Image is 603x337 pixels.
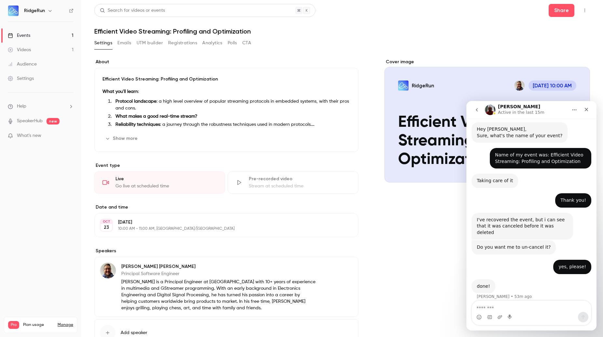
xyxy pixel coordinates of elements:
section: Cover image [384,59,590,183]
button: UTM builder [137,38,163,48]
div: Pre-recorded videoStream at scheduled time [228,171,358,194]
label: Speakers [94,248,358,254]
div: Audience [8,61,37,67]
span: new [47,118,60,125]
p: [PERSON_NAME] is a Principal Engineer at [GEOGRAPHIC_DATA] with 10+ years of experience in multim... [121,279,316,311]
h1: Efficient Video Streaming: Profiling and Optimization [94,27,590,35]
li: : a journey through the robustness techniques used in modern protocols. [113,121,350,128]
button: Share [549,4,574,17]
div: Videos [8,47,31,53]
span: Pro [8,321,19,329]
div: LiveGo live at scheduled time [94,171,225,194]
div: Michael Grüner[PERSON_NAME] [PERSON_NAME]Principal Software Engineer[PERSON_NAME] is a Principal ... [94,257,358,317]
p: Event type [94,162,358,169]
p: Principal Software Engineer [121,271,316,277]
label: About [94,59,358,65]
p: Efficient Video Streaming: Profiling and Optimization [102,76,350,82]
button: Registrations [168,38,197,48]
p: [PERSON_NAME] [PERSON_NAME] [121,263,316,270]
div: Pre-recorded video [249,176,350,182]
button: Analytics [202,38,222,48]
div: Stream at scheduled time [249,183,350,189]
button: Polls [228,38,237,48]
div: OCT [100,219,112,224]
div: Settings [8,75,34,82]
button: Emails [117,38,131,48]
strong: Reliability techniques [115,122,160,127]
button: Settings [94,38,112,48]
a: SpeakerHub [17,118,43,125]
h6: RidgeRun [24,7,45,14]
p: : [102,88,350,95]
strong: What you'll learn [102,89,138,94]
span: Add speaker [121,330,147,336]
label: Cover image [384,59,590,65]
strong: Protocol landscape [115,99,156,104]
a: Manage [58,322,73,328]
p: 23 [104,224,109,231]
strong: What makes a good real-time stream? [115,114,197,119]
label: Date and time [94,204,358,211]
span: Help [17,103,26,110]
iframe: Intercom live chat [466,101,596,330]
p: 10:00 AM - 11:00 AM, [GEOGRAPHIC_DATA]/[GEOGRAPHIC_DATA] [118,226,324,231]
li: : a high level overview of popular streaming protocols in embedded systems, with their pros and c... [113,98,350,112]
div: Go live at scheduled time [115,183,217,189]
div: Live [115,176,217,182]
p: [DATE] [118,219,324,226]
button: Show more [102,133,141,144]
div: Search for videos or events [100,7,165,14]
img: Michael Grüner [100,263,116,278]
span: Plan usage [23,322,54,328]
img: RidgeRun [8,6,19,16]
button: CTA [242,38,251,48]
div: Events [8,32,30,39]
span: What's new [17,132,41,139]
li: help-dropdown-opener [8,103,74,110]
